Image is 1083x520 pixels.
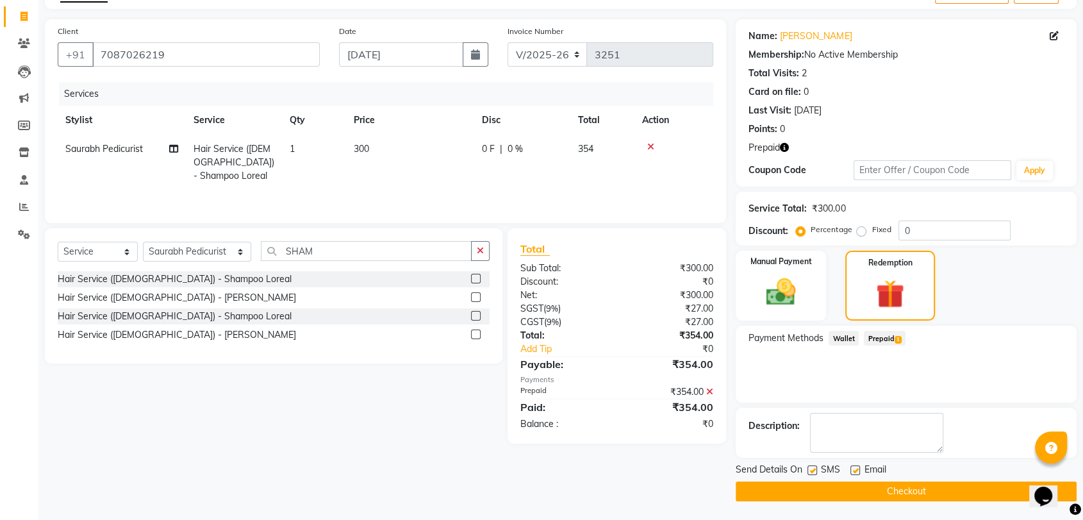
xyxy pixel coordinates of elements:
[511,275,617,289] div: Discount:
[750,256,812,267] label: Manual Payment
[617,399,723,415] div: ₹354.00
[748,141,780,155] span: Prepaid
[290,143,295,155] span: 1
[346,106,474,135] th: Price
[802,67,807,80] div: 2
[570,106,634,135] th: Total
[821,463,840,479] span: SMS
[854,160,1011,180] input: Enter Offer / Coupon Code
[829,331,859,346] span: Wallet
[736,463,802,479] span: Send Details On
[634,106,713,135] th: Action
[617,385,723,399] div: ₹354.00
[354,143,369,155] span: 300
[634,342,723,356] div: ₹0
[1029,469,1070,507] iframe: chat widget
[812,202,845,215] div: ₹300.00
[868,257,912,269] label: Redemption
[511,289,617,302] div: Net:
[617,329,723,342] div: ₹354.00
[58,310,292,323] div: Hair Service ([DEMOGRAPHIC_DATA]) - Shampoo Loreal
[895,336,902,344] span: 1
[748,224,788,238] div: Discount:
[500,142,502,156] span: |
[780,122,785,136] div: 0
[511,399,617,415] div: Paid:
[617,417,723,431] div: ₹0
[58,328,296,342] div: Hair Service ([DEMOGRAPHIC_DATA]) - [PERSON_NAME]
[748,164,854,177] div: Coupon Code
[65,143,143,155] span: Saurabh Pedicurist
[748,48,1064,62] div: No Active Membership
[58,106,186,135] th: Stylist
[520,303,543,314] span: SGST
[617,275,723,289] div: ₹0
[864,331,905,346] span: Prepaid
[811,224,852,235] label: Percentage
[864,463,886,479] span: Email
[748,202,807,215] div: Service Total:
[617,315,723,329] div: ₹27.00
[511,302,617,315] div: ( )
[282,106,346,135] th: Qty
[748,67,799,80] div: Total Visits:
[511,417,617,431] div: Balance :
[511,329,617,342] div: Total:
[58,26,78,37] label: Client
[508,142,523,156] span: 0 %
[748,419,800,433] div: Description:
[748,104,791,117] div: Last Visit:
[617,356,723,372] div: ₹354.00
[511,342,634,356] a: Add Tip
[511,356,617,372] div: Payable:
[578,143,593,155] span: 354
[186,106,282,135] th: Service
[511,385,617,399] div: Prepaid
[748,48,804,62] div: Membership:
[617,289,723,302] div: ₹300.00
[511,262,617,275] div: Sub Total:
[520,374,713,385] div: Payments
[748,122,777,136] div: Points:
[58,273,292,286] div: Hair Service ([DEMOGRAPHIC_DATA]) - Shampoo Loreal
[92,42,320,67] input: Search by Name/Mobile/Email/Code
[867,276,913,312] img: _gift.svg
[58,42,94,67] button: +91
[780,29,852,43] a: [PERSON_NAME]
[546,303,558,314] span: 9%
[58,291,296,305] div: Hair Service ([DEMOGRAPHIC_DATA]) - [PERSON_NAME]
[804,85,809,99] div: 0
[617,302,723,315] div: ₹27.00
[474,106,570,135] th: Disc
[794,104,822,117] div: [DATE]
[617,262,723,275] div: ₹300.00
[748,85,801,99] div: Card on file:
[757,275,805,309] img: _cash.svg
[339,26,356,37] label: Date
[194,143,274,181] span: Hair Service ([DEMOGRAPHIC_DATA]) - Shampoo Loreal
[748,331,823,345] span: Payment Methods
[520,242,550,256] span: Total
[508,26,563,37] label: Invoice Number
[547,317,559,327] span: 9%
[59,82,723,106] div: Services
[736,482,1077,501] button: Checkout
[520,316,544,328] span: CGST
[511,315,617,329] div: ( )
[261,241,472,261] input: Search or Scan
[482,142,495,156] span: 0 F
[1016,161,1053,180] button: Apply
[872,224,891,235] label: Fixed
[748,29,777,43] div: Name:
